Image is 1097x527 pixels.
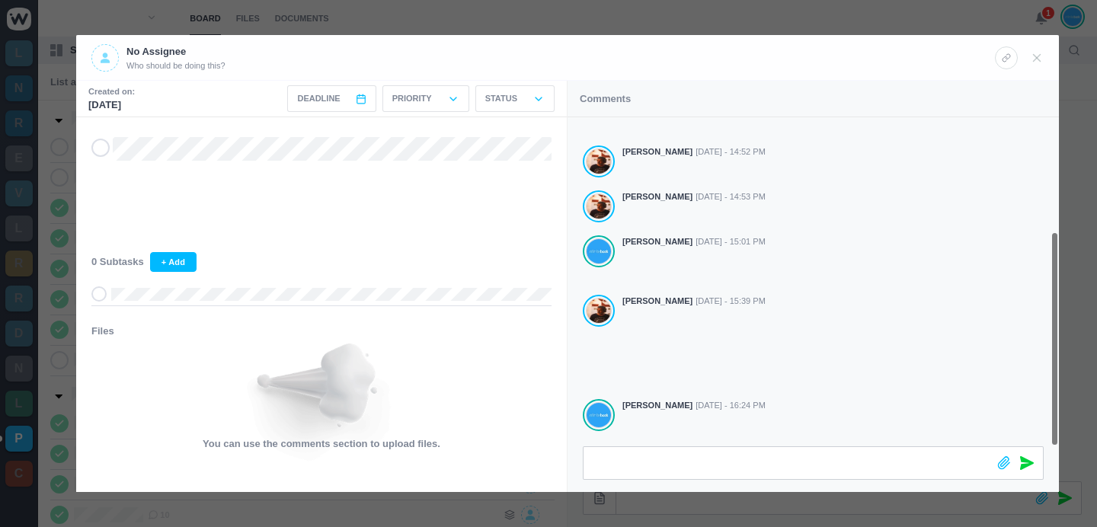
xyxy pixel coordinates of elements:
[485,92,517,105] p: Status
[297,92,340,105] span: Deadline
[126,44,225,59] p: No Assignee
[580,91,631,107] p: Comments
[392,92,432,105] p: Priority
[88,97,135,113] p: [DATE]
[126,59,225,72] span: Who should be doing this?
[88,85,135,98] small: Created on:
